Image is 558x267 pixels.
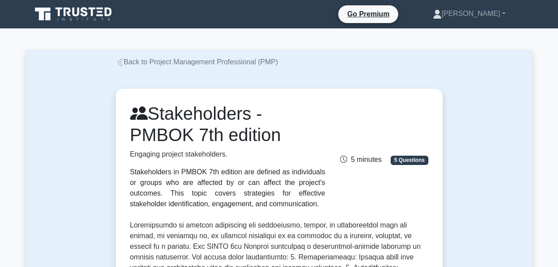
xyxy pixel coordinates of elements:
a: [PERSON_NAME] [412,5,527,23]
span: 5 minutes [340,156,381,163]
h1: Stakeholders - PMBOK 7th edition [130,103,325,145]
span: 5 Questions [391,156,428,165]
a: Go Premium [342,8,395,20]
p: Engaging project stakeholders. [130,149,325,160]
div: Stakeholders in PMBOK 7th edition are defined as individuals or groups who are affected by or can... [130,167,325,209]
a: Back to Project Management Professional (PMP) [116,58,278,66]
